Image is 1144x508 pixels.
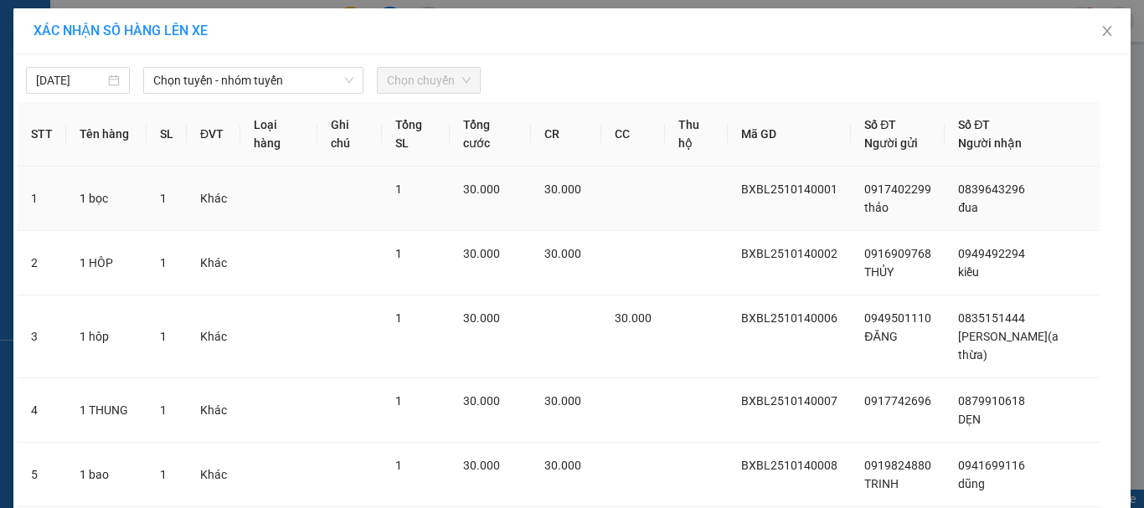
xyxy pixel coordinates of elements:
[958,136,1022,150] span: Người nhận
[18,378,66,443] td: 4
[958,201,978,214] span: đua
[958,394,1025,408] span: 0879910618
[147,102,187,167] th: SL
[728,102,851,167] th: Mã GD
[33,23,208,38] span: XÁC NHẬN SỐ HÀNG LÊN XE
[66,443,147,507] td: 1 bao
[864,459,931,472] span: 0919824880
[187,167,240,231] td: Khác
[36,71,105,90] input: 14/10/2025
[66,167,147,231] td: 1 bọc
[864,201,889,214] span: thảo
[18,443,66,507] td: 5
[66,231,147,295] td: 1 HÔP
[240,102,317,167] th: Loại hàng
[187,443,240,507] td: Khác
[958,118,990,131] span: Số ĐT
[187,295,240,378] td: Khác
[463,394,500,408] span: 30.000
[463,247,500,260] span: 30.000
[665,102,728,167] th: Thu hộ
[382,102,450,167] th: Tổng SL
[18,231,66,295] td: 2
[864,265,894,279] span: THỦY
[160,468,167,481] span: 1
[450,102,531,167] th: Tổng cước
[344,75,354,85] span: down
[864,247,931,260] span: 0916909768
[958,182,1025,196] span: 0839643296
[741,311,837,325] span: BXBL2510140006
[160,256,167,269] span: 1
[187,378,240,443] td: Khác
[18,295,66,378] td: 3
[531,102,601,167] th: CR
[463,182,500,196] span: 30.000
[544,182,581,196] span: 30.000
[187,231,240,295] td: Khác
[544,394,581,408] span: 30.000
[864,182,931,196] span: 0917402299
[187,102,240,167] th: ĐVT
[395,459,402,472] span: 1
[395,394,402,408] span: 1
[66,378,147,443] td: 1 THUNG
[615,311,652,325] span: 30.000
[958,311,1025,325] span: 0835151444
[741,459,837,472] span: BXBL2510140008
[160,330,167,343] span: 1
[544,459,581,472] span: 30.000
[864,311,931,325] span: 0949501110
[958,459,1025,472] span: 0941699116
[864,394,931,408] span: 0917742696
[66,102,147,167] th: Tên hàng
[153,68,353,93] span: Chọn tuyến - nhóm tuyến
[601,102,665,167] th: CC
[395,311,402,325] span: 1
[864,136,918,150] span: Người gửi
[463,311,500,325] span: 30.000
[18,102,66,167] th: STT
[387,68,471,93] span: Chọn chuyến
[958,330,1059,362] span: [PERSON_NAME](a thừa)
[864,477,899,490] span: TRINH
[958,477,985,490] span: dũng
[958,413,981,426] span: DẸN
[741,247,837,260] span: BXBL2510140002
[18,167,66,231] td: 1
[544,247,581,260] span: 30.000
[741,394,837,408] span: BXBL2510140007
[958,265,979,279] span: kiều
[864,118,896,131] span: Số ĐT
[160,192,167,205] span: 1
[864,330,897,343] span: ĐĂNG
[395,182,402,196] span: 1
[741,182,837,196] span: BXBL2510140001
[395,247,402,260] span: 1
[463,459,500,472] span: 30.000
[958,247,1025,260] span: 0949492294
[317,102,382,167] th: Ghi chú
[160,403,167,417] span: 1
[66,295,147,378] td: 1 hôp
[1084,8,1131,55] button: Close
[1100,24,1114,38] span: close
